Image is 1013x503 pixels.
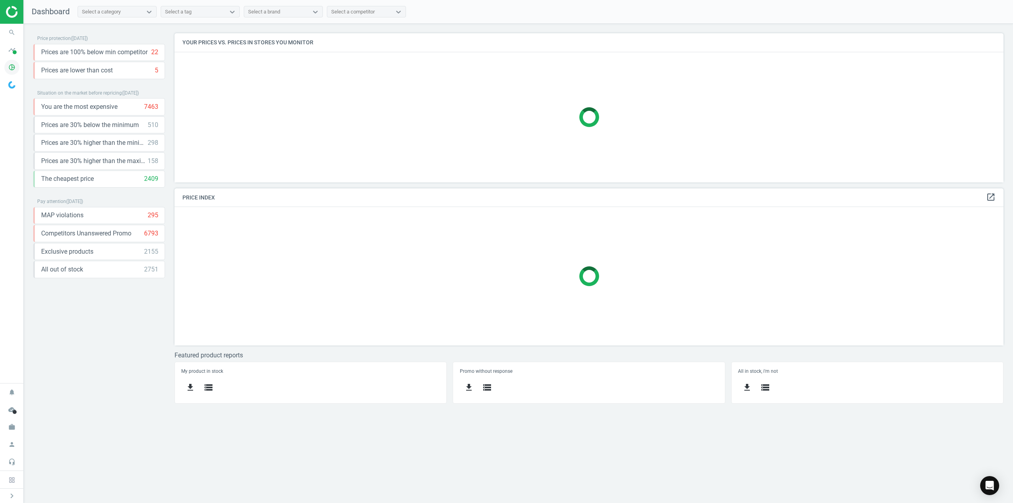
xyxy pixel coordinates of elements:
i: get_app [742,383,752,392]
div: 22 [151,48,158,57]
h3: Featured product reports [175,351,1004,359]
span: Competitors Unanswered Promo [41,229,131,238]
span: Prices are 100% below min competitor [41,48,148,57]
span: Price protection [37,36,71,41]
div: 158 [148,157,158,165]
span: ( [DATE] ) [122,90,139,96]
div: 2155 [144,247,158,256]
span: ( [DATE] ) [71,36,88,41]
span: Pay attention [37,199,66,204]
div: 7463 [144,102,158,111]
span: Exclusive products [41,247,93,256]
div: Select a category [82,8,121,15]
i: storage [761,383,770,392]
div: 510 [148,121,158,129]
i: search [4,25,19,40]
img: ajHJNr6hYgQAAAAASUVORK5CYII= [6,6,62,18]
i: storage [482,383,492,392]
div: 6793 [144,229,158,238]
h4: Price Index [175,188,1004,207]
i: get_app [464,383,474,392]
i: get_app [186,383,195,392]
div: 5 [155,66,158,75]
i: chevron_right [7,491,17,501]
button: storage [756,378,774,397]
span: Prices are 30% higher than the maximal [41,157,148,165]
div: Select a tag [165,8,192,15]
i: work [4,419,19,435]
span: Prices are lower than cost [41,66,113,75]
span: MAP violations [41,211,83,220]
i: cloud_done [4,402,19,417]
button: get_app [738,378,756,397]
span: ( [DATE] ) [66,199,83,204]
span: Prices are 30% higher than the minimum [41,139,148,147]
i: notifications [4,385,19,400]
div: 298 [148,139,158,147]
span: The cheapest price [41,175,94,183]
img: wGWNvw8QSZomAAAAABJRU5ErkJggg== [8,81,15,89]
button: get_app [181,378,199,397]
div: 2409 [144,175,158,183]
i: storage [204,383,213,392]
span: All out of stock [41,265,83,274]
div: Select a competitor [331,8,375,15]
span: Prices are 30% below the minimum [41,121,139,129]
h5: Promo without response [460,368,719,374]
h5: All in stock, i'm not [738,368,997,374]
span: Situation on the market before repricing [37,90,122,96]
h4: Your prices vs. prices in stores you monitor [175,33,1004,52]
button: get_app [460,378,478,397]
button: chevron_right [2,491,22,501]
button: storage [199,378,218,397]
div: 295 [148,211,158,220]
div: Select a brand [248,8,280,15]
span: You are the most expensive [41,102,118,111]
i: person [4,437,19,452]
i: open_in_new [986,192,996,202]
i: timeline [4,42,19,57]
h5: My product in stock [181,368,440,374]
span: Dashboard [32,7,70,16]
i: headset_mic [4,454,19,469]
i: pie_chart_outlined [4,60,19,75]
div: 2751 [144,265,158,274]
button: storage [478,378,496,397]
div: Open Intercom Messenger [980,476,999,495]
a: open_in_new [986,192,996,203]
